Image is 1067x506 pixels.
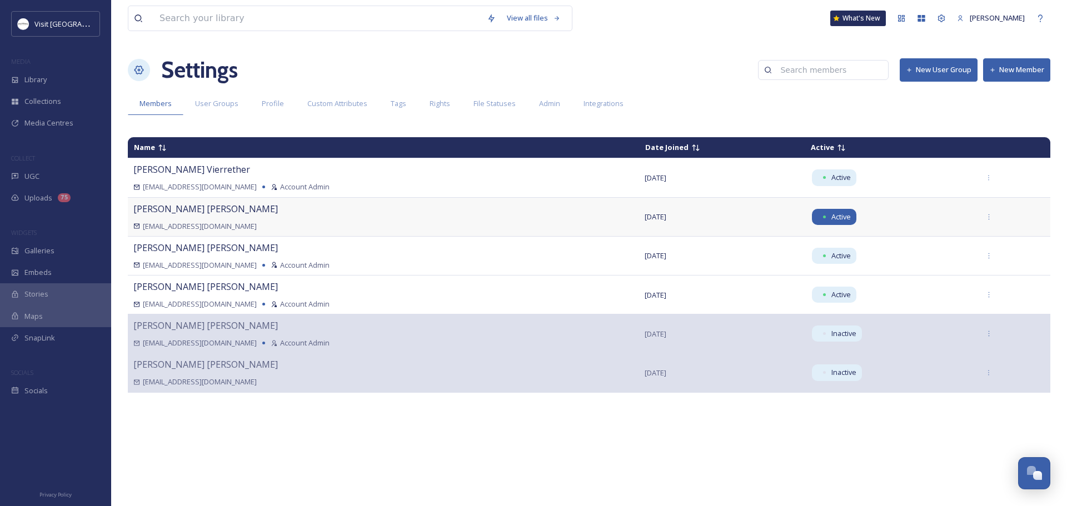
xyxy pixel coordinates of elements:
[24,289,48,299] span: Stories
[24,311,43,322] span: Maps
[775,59,882,81] input: Search members
[811,142,834,152] span: Active
[143,182,257,192] span: [EMAIL_ADDRESS][DOMAIN_NAME]
[24,193,52,203] span: Uploads
[133,163,250,176] span: [PERSON_NAME] Vierrether
[280,299,330,309] span: Account Admin
[645,251,666,260] span: [DATE]
[24,385,48,396] span: Socials
[831,172,851,183] span: Active
[11,228,37,237] span: WIDGETS
[161,53,238,87] h1: Settings
[143,221,257,232] span: [EMAIL_ADDRESS][DOMAIN_NAME]
[391,98,406,109] span: Tags
[983,58,1050,81] button: New Member
[18,18,29,29] img: Circle%20Logo.png
[39,487,72,500] a: Privacy Policy
[39,491,72,498] span: Privacy Policy
[831,367,856,378] span: Inactive
[24,333,55,343] span: SnapLink
[645,142,689,152] span: Date Joined
[195,98,238,109] span: User Groups
[134,142,155,152] span: Name
[830,11,886,26] a: What's New
[280,260,330,270] span: Account Admin
[11,57,31,66] span: MEDIA
[645,173,666,183] span: [DATE]
[133,203,278,215] span: [PERSON_NAME] [PERSON_NAME]
[805,138,973,157] td: Sort descending
[831,328,856,339] span: Inactive
[430,98,450,109] span: Rights
[154,6,481,31] input: Search your library
[831,289,851,300] span: Active
[24,118,73,128] span: Media Centres
[645,290,666,300] span: [DATE]
[900,58,978,81] button: New User Group
[1018,457,1050,489] button: Open Chat
[11,154,35,162] span: COLLECT
[970,13,1025,23] span: [PERSON_NAME]
[640,138,804,157] td: Sort ascending
[473,98,516,109] span: File Statuses
[133,280,278,293] span: [PERSON_NAME] [PERSON_NAME]
[11,368,33,377] span: SOCIALS
[280,182,330,192] span: Account Admin
[584,98,624,109] span: Integrations
[139,98,172,109] span: Members
[24,96,61,107] span: Collections
[133,358,278,370] span: [PERSON_NAME] [PERSON_NAME]
[307,98,367,109] span: Custom Attributes
[143,377,257,387] span: [EMAIL_ADDRESS][DOMAIN_NAME]
[24,246,54,256] span: Galleries
[58,193,71,202] div: 75
[24,74,47,85] span: Library
[280,338,330,348] span: Account Admin
[24,267,52,278] span: Embeds
[133,242,278,254] span: [PERSON_NAME] [PERSON_NAME]
[143,338,257,348] span: [EMAIL_ADDRESS][DOMAIN_NAME]
[974,143,1050,152] td: Sort descending
[128,138,639,157] td: Sort descending
[831,212,851,222] span: Active
[143,299,257,309] span: [EMAIL_ADDRESS][DOMAIN_NAME]
[501,7,566,29] a: View all files
[262,98,284,109] span: Profile
[539,98,560,109] span: Admin
[143,260,257,270] span: [EMAIL_ADDRESS][DOMAIN_NAME]
[645,212,666,222] span: [DATE]
[645,329,666,339] span: [DATE]
[24,171,39,182] span: UGC
[645,368,666,378] span: [DATE]
[831,251,851,261] span: Active
[34,18,121,29] span: Visit [GEOGRAPHIC_DATA]
[951,7,1030,29] a: [PERSON_NAME]
[133,319,278,332] span: [PERSON_NAME] [PERSON_NAME]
